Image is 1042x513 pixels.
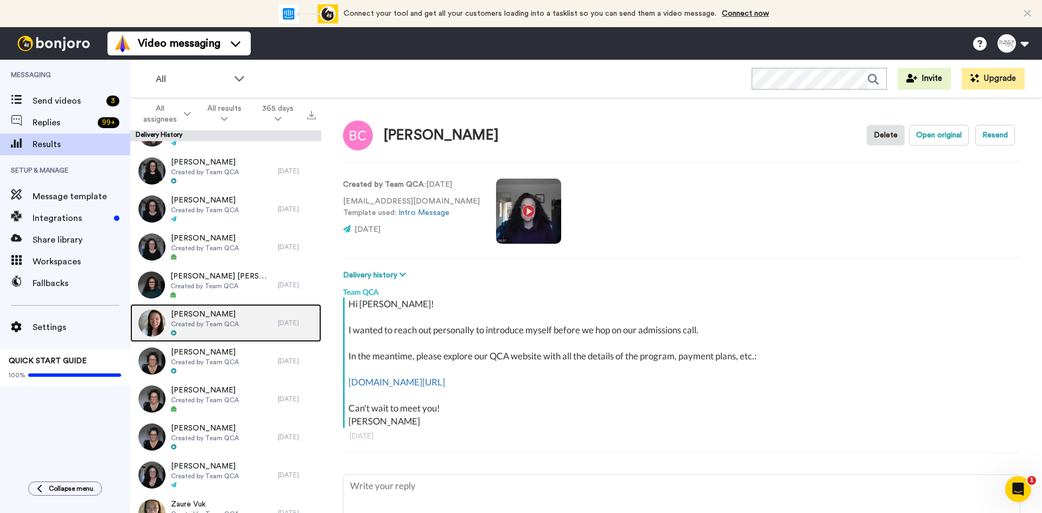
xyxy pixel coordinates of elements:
[278,395,316,403] div: [DATE]
[138,36,220,51] span: Video messaging
[114,35,131,52] img: vm-color.svg
[13,36,94,51] img: bj-logo-header-white.svg
[130,152,321,190] a: [PERSON_NAME]Created by Team QCA[DATE]
[130,380,321,418] a: [PERSON_NAME]Created by Team QCA[DATE]
[138,309,166,337] img: 2511e856-cff2-48b9-aa3d-b0c2d2ec466b-thumb.jpg
[33,190,130,203] span: Message template
[171,233,239,244] span: [PERSON_NAME]
[138,385,166,413] img: 5a27a567-37ae-44cb-bf6c-5f852d264e11-thumb.jpg
[344,10,716,17] span: Connect your tool and get all your customers loading into a tasklist so you can send them a video...
[278,319,316,327] div: [DATE]
[171,206,239,214] span: Created by Team QCA
[278,357,316,365] div: [DATE]
[278,281,316,289] div: [DATE]
[350,430,1014,441] div: [DATE]
[139,103,182,125] span: All assignees
[28,482,102,496] button: Collapse menu
[343,181,424,188] strong: Created by Team QCA
[170,282,272,290] span: Created by Team QCA
[156,73,228,86] span: All
[278,433,316,441] div: [DATE]
[138,195,166,223] img: eb642a68-53af-4031-90e8-993133191c61-thumb.jpg
[1027,476,1036,485] span: 1
[307,111,316,119] img: export.svg
[106,96,119,106] div: 3
[278,4,338,23] div: animation
[278,167,316,175] div: [DATE]
[171,499,239,510] span: Zaure Vuk
[278,243,316,251] div: [DATE]
[1005,476,1031,502] iframe: Intercom live chat
[138,461,166,489] img: 716b6c3e-7436-4daf-a2e5-b1cfb45b64d6-thumb.jpg
[343,269,409,281] button: Delivery history
[130,418,321,456] a: [PERSON_NAME]Created by Team QCA[DATE]
[130,304,321,342] a: [PERSON_NAME]Created by Team QCA[DATE]
[33,212,110,225] span: Integrations
[138,423,166,451] img: 7c69924f-8c2c-44e7-8f1b-b341a837e897-thumb.jpg
[171,396,239,404] span: Created by Team QCA
[171,347,239,358] span: [PERSON_NAME]
[9,357,87,365] span: QUICK START GUIDE
[197,99,252,129] button: All results
[898,68,951,90] button: Invite
[33,138,130,151] span: Results
[49,484,93,493] span: Collapse menu
[909,125,969,145] button: Open original
[138,271,165,299] img: 2ca6949b-c25c-469d-8cb8-4a949ad9e078-thumb.jpg
[9,371,26,379] span: 100%
[33,116,93,129] span: Replies
[98,117,119,128] div: 99 +
[343,121,373,150] img: Image of Brittany Caracella
[278,471,316,479] div: [DATE]
[171,423,239,434] span: [PERSON_NAME]
[130,456,321,494] a: [PERSON_NAME]Created by Team QCA[DATE]
[33,277,130,290] span: Fallbacks
[171,358,239,366] span: Created by Team QCA
[348,297,1018,428] div: Hi [PERSON_NAME]! I wanted to reach out personally to introduce myself before we hop on our admis...
[33,321,130,334] span: Settings
[132,99,197,129] button: All assignees
[130,228,321,266] a: [PERSON_NAME]Created by Team QCA[DATE]
[171,461,239,472] span: [PERSON_NAME]
[867,125,905,145] button: Delete
[171,472,239,480] span: Created by Team QCA
[975,125,1015,145] button: Resend
[343,179,480,191] p: : [DATE]
[130,266,321,304] a: [PERSON_NAME] [PERSON_NAME]Created by Team QCA[DATE]
[171,434,239,442] span: Created by Team QCA
[138,347,166,375] img: 4fa1516e-3c55-4a7f-baa3-cd5c74e56604-thumb.jpg
[343,281,1020,297] div: Team QCA
[171,168,239,176] span: Created by Team QCA
[171,195,239,206] span: [PERSON_NAME]
[354,226,380,233] span: [DATE]
[171,320,239,328] span: Created by Team QCA
[33,233,130,246] span: Share library
[962,68,1025,90] button: Upgrade
[304,106,319,122] button: Export all results that match these filters now.
[252,99,304,129] button: 365 days
[384,128,499,143] div: [PERSON_NAME]
[722,10,769,17] a: Connect now
[398,209,449,217] a: Intro Message
[138,157,166,185] img: 9bdb80c1-45cf-4246-9794-0ca9b2e9e7c3-thumb.jpg
[171,244,239,252] span: Created by Team QCA
[33,94,102,107] span: Send videos
[138,233,166,261] img: 1cf22e66-423c-4989-b1f4-37789fb2bc8d-thumb.jpg
[278,205,316,213] div: [DATE]
[130,342,321,380] a: [PERSON_NAME]Created by Team QCA[DATE]
[130,130,321,141] div: Delivery History
[343,196,480,219] p: [EMAIL_ADDRESS][DOMAIN_NAME] Template used:
[33,255,130,268] span: Workspaces
[170,271,272,282] span: [PERSON_NAME] [PERSON_NAME]
[171,157,239,168] span: [PERSON_NAME]
[171,309,239,320] span: [PERSON_NAME]
[171,385,239,396] span: [PERSON_NAME]
[130,190,321,228] a: [PERSON_NAME]Created by Team QCA[DATE]
[348,376,445,388] a: [DOMAIN_NAME][URL]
